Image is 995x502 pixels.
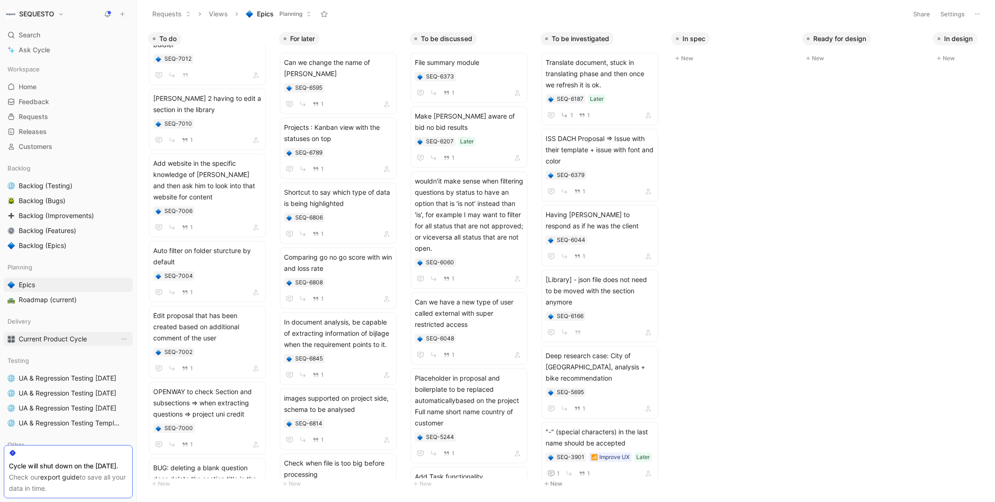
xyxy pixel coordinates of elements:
span: 1 [321,101,324,107]
span: In spec [682,34,705,43]
span: 1 [452,90,455,96]
span: [PERSON_NAME] 2 having to edit a section in the library [153,93,262,115]
a: 🌐UA & Regression Testing [DATE] [4,371,133,385]
span: UA & Regression Testing [DATE] [19,403,116,413]
a: [PERSON_NAME] 2 having to edit a section in the library1 [149,89,266,150]
span: Epics [257,9,274,19]
span: Home [19,82,36,92]
span: Planning [279,9,302,19]
div: SEQ-7010 [164,119,192,128]
span: Feedback [19,97,49,106]
button: 🔷 [286,149,292,156]
div: 🔷 [547,172,554,178]
button: 🎛️ [6,333,17,345]
button: 🔷EpicsPlanning [242,7,316,21]
span: Requests [19,112,48,121]
span: 1 [452,155,455,161]
span: Add website in the specific knowledge of [PERSON_NAME] and then ask him to look into that website... [153,158,262,203]
div: 📶 Improve UX [591,453,630,462]
span: Epics [19,280,35,290]
img: 🔷 [417,435,423,440]
span: OPENWAY to check Section and subsections => when extracting questions => project uni credit [153,386,262,420]
span: Backlog (Testing) [19,181,72,191]
img: 🔷 [286,85,292,91]
span: 1 [583,406,585,411]
button: 1 [311,99,326,109]
a: Home [4,80,133,94]
img: 🎛️ [7,335,15,343]
div: 🔷 [286,420,292,427]
button: 🔷 [417,434,423,440]
a: Ask Cycle [4,43,133,57]
button: 🔷 [547,237,554,243]
img: 🔷 [246,10,253,18]
button: 1 [572,403,587,414]
img: 🔷 [417,139,423,145]
div: SEQ-6845 [295,354,323,363]
a: wouldn'it make sense when filtering questions by status to have an option that is 'is not' instea... [411,171,527,289]
img: 🌐 [7,404,15,412]
div: SEQ-5695 [557,388,584,397]
a: 🌐UA & Regression Testing [DATE] [4,401,133,415]
span: Roadmap (current) [19,295,77,304]
span: Make [PERSON_NAME] aware of bid no bid results [415,111,523,133]
img: 🌐 [7,182,15,190]
div: 🔷 [155,120,162,127]
img: 🔷 [7,281,15,289]
button: To be investigated [540,32,614,45]
img: 🔷 [286,280,292,286]
img: 🔷 [7,242,15,249]
div: 🔷 [155,208,162,214]
span: 1 [190,225,193,230]
button: Views [205,7,232,21]
a: Edit proposal that has been created based on additional comment of the user1 [149,306,266,378]
a: Can we have a new type of user called external with super restricted access1 [411,292,527,365]
button: 🔷 [155,425,162,431]
div: 🔷 [547,313,554,319]
img: 🔷 [417,336,423,342]
button: SEQUESTOSEQUESTO [4,7,66,21]
button: 🌐 [6,417,17,429]
div: 🔷 [547,389,554,396]
button: 1 [180,439,195,450]
button: 🔷 [547,454,554,460]
button: 🔷 [6,240,17,251]
span: Releases [19,127,47,136]
span: 1 [452,451,455,456]
a: Comparing go no go score with win and loss rate1 [280,247,397,309]
a: Can we change the name of [PERSON_NAME]1 [280,53,397,114]
img: 🔷 [156,121,161,127]
span: To do [159,34,177,43]
img: 🔷 [548,314,554,319]
div: Planning [4,260,133,274]
button: 🔷 [417,138,423,145]
span: Testing [7,356,29,365]
img: 🌐 [7,419,15,427]
a: Releases [4,125,133,139]
a: 🔷Backlog (Epics) [4,239,133,253]
span: For later [290,34,315,43]
button: 1 [546,468,561,479]
img: 🔷 [548,238,554,243]
div: Search [4,28,133,42]
button: 1 [572,186,587,197]
button: ⚙️ [6,225,17,236]
button: 1 [311,294,326,304]
button: 1 [311,370,326,380]
span: In design [944,34,973,43]
div: 🔷 [155,56,162,62]
a: 🎛️Current Product CycleView actions [4,332,133,346]
button: 1 [180,287,195,297]
button: 🔷 [286,214,292,221]
span: 1 [583,189,585,194]
div: SEQ-5244 [426,432,454,442]
span: UA & Regression Testing [DATE] [19,389,116,398]
button: In design [933,32,977,45]
button: 1 [180,222,195,233]
span: Current Product Cycle [19,334,87,344]
button: To do [148,32,181,45]
a: 🪲Backlog (Bugs) [4,194,133,208]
